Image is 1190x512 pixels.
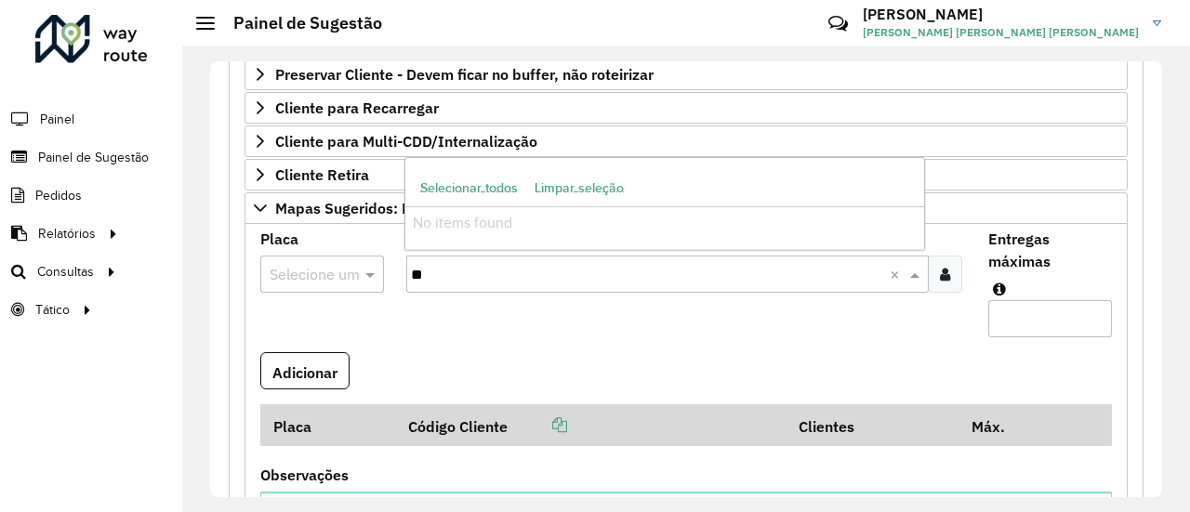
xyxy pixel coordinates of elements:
button: Adicionar [260,352,350,390]
font: Selecionar todos [420,179,518,194]
font: Pedidos [35,189,82,203]
a: Mapas Sugeridos: Placa-Cliente [245,192,1128,224]
font: Painel de Sugestão [38,151,149,164]
button: Selecionar todos [412,172,526,202]
ng-dropdown-panel: Lista de opções [404,157,925,250]
font: Placa [260,230,298,248]
font: Cliente Retira [275,165,369,184]
a: Contato Rápido [818,4,858,44]
span: Clear all [890,263,906,285]
font: Painel de Sugestão [233,12,382,33]
a: Cliente para Multi-CDD/Internalização [245,125,1128,157]
font: [PERSON_NAME] [863,5,983,23]
a: Copiar [508,415,567,434]
font: Tático [35,303,70,317]
font: Código Cliente [408,417,508,436]
font: Cliente para Recarregar [275,98,439,117]
font: Limpar seleção [535,179,624,194]
div: No items found [405,207,924,239]
a: Preservar Cliente - Devem ficar no buffer, não roteirizar [245,59,1128,90]
font: Cliente para Multi-CDD/Internalização [275,132,537,151]
font: Observações [260,466,349,484]
font: Entregas máximas [988,230,1051,270]
font: Clientes [799,417,854,436]
font: Mapas Sugeridos: Placa-Cliente [275,199,494,217]
font: Painel [40,112,74,126]
a: Cliente para Recarregar [245,92,1128,124]
a: Cliente Retira [245,159,1128,190]
em: Máximo de clientes que serão colocados na mesma rota com os clientes informados [993,282,1006,296]
button: Limpar seleção [526,172,632,202]
font: Máx. [972,417,1005,436]
font: Relatórios [38,227,96,241]
font: Adicionar [272,362,337,381]
font: Placa [273,417,311,436]
font: Preservar Cliente - Devem ficar no buffer, não roteirizar [275,65,654,84]
font: Consultas [37,265,94,279]
font: [PERSON_NAME] [PERSON_NAME] [PERSON_NAME] [863,25,1139,39]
